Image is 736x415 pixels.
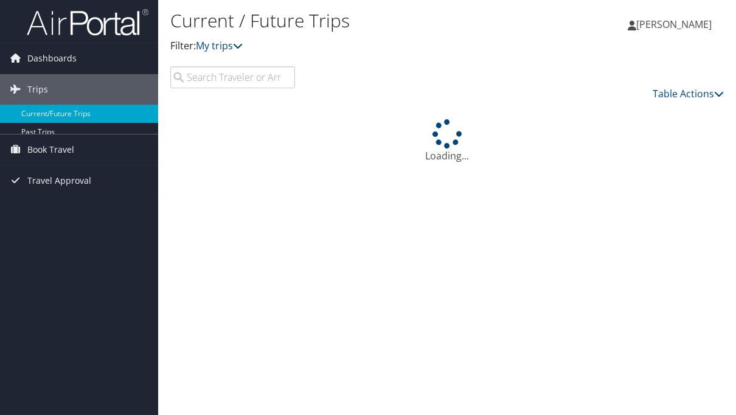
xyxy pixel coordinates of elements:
[170,38,540,54] p: Filter:
[27,134,74,165] span: Book Travel
[27,43,77,74] span: Dashboards
[170,66,295,88] input: Search Traveler or Arrival City
[653,87,724,100] a: Table Actions
[170,8,540,33] h1: Current / Future Trips
[170,119,724,163] div: Loading...
[196,39,243,52] a: My trips
[628,6,724,43] a: [PERSON_NAME]
[27,166,91,196] span: Travel Approval
[27,8,148,37] img: airportal-logo.png
[27,74,48,105] span: Trips
[636,18,712,31] span: [PERSON_NAME]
